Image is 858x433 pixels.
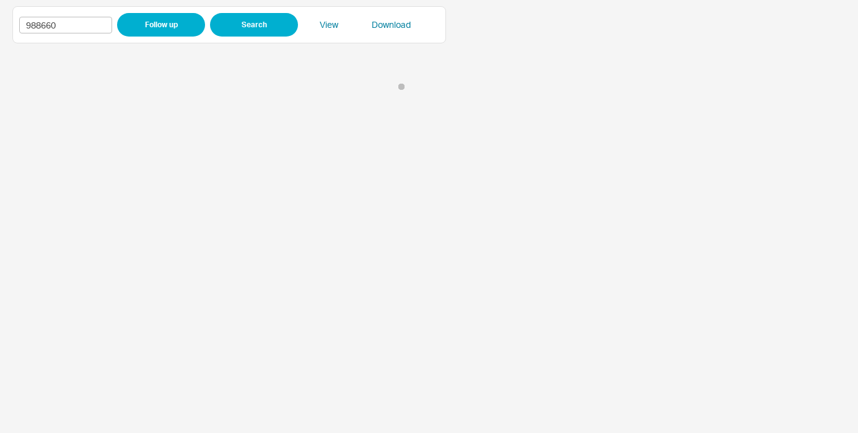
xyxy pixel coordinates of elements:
input: Enter PO Number [19,17,112,33]
button: Follow up [117,13,205,37]
iframe: PO Follow up [12,96,846,433]
a: View [298,19,360,31]
span: Search [242,17,267,32]
span: Follow up [145,17,178,32]
button: Search [210,13,298,37]
a: Download [360,19,422,31]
